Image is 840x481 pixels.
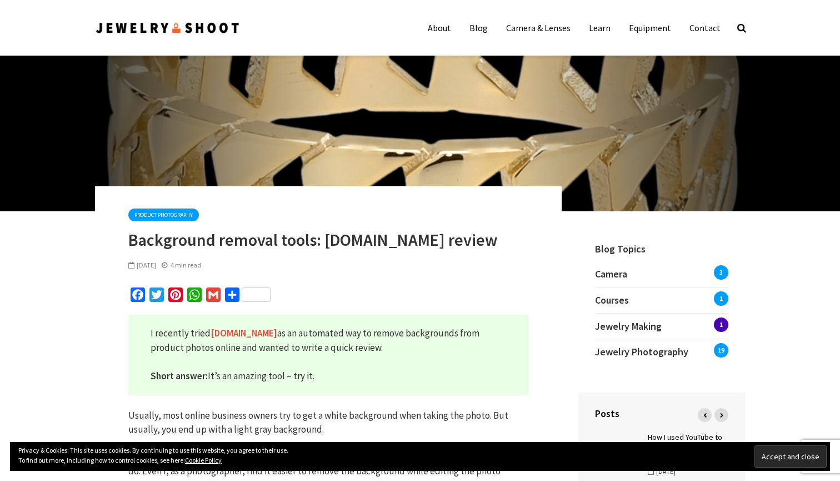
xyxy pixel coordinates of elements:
a: Cookie Policy [185,456,222,464]
a: [DOMAIN_NAME] [211,327,277,340]
a: Equipment [621,17,679,39]
p: Usually, most online business owners try to get a white background when taking the photo. But usu... [128,409,528,437]
a: About [419,17,459,39]
img: How to remove the background from an image online [3,44,837,211]
input: Accept and close [754,445,827,468]
h4: Posts [595,406,728,420]
span: Camera [595,267,627,280]
a: Jewelry Making1 [595,314,728,339]
a: Blog [461,17,496,39]
span: Jewelry Making [595,320,662,333]
span: [DATE] [648,467,676,475]
div: 4 min read [162,260,201,270]
a: Camera3 [595,267,728,287]
a: Pinterest [166,287,185,306]
strong: Short answer: [151,370,208,382]
img: Jewelry Photographer Bay Area - San Francisco | Nationwide via Mail [95,21,241,36]
h4: Blog Topics [578,228,745,256]
a: Learn [581,17,619,39]
span: 1 [714,318,728,332]
a: Gmail [204,287,223,306]
div: Privacy & Cookies: This site uses cookies. By continuing to use this website, you agree to their ... [10,442,830,471]
a: Share [223,287,273,306]
a: Contact [681,17,729,39]
a: Facebook [128,287,147,306]
span: 1 [714,291,728,306]
span: 19 [714,343,728,358]
a: Courses1 [595,287,728,313]
a: WhatsApp [185,287,204,306]
span: Courses [595,294,629,306]
h1: Background removal tools: [DOMAIN_NAME] review [128,230,528,250]
p: I recently tried as an automated way to remove backgrounds from product photos online and wanted ... [128,315,528,395]
a: How I used YouTube to grow my custom ring business [648,432,722,464]
span: 3 [714,265,728,280]
a: Camera & Lenses [498,17,579,39]
a: Product Photography [128,209,199,221]
span: [DATE] [128,261,156,269]
a: Twitter [147,287,166,306]
a: Jewelry Photography19 [595,339,728,365]
span: Jewelry Photography [595,345,688,358]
